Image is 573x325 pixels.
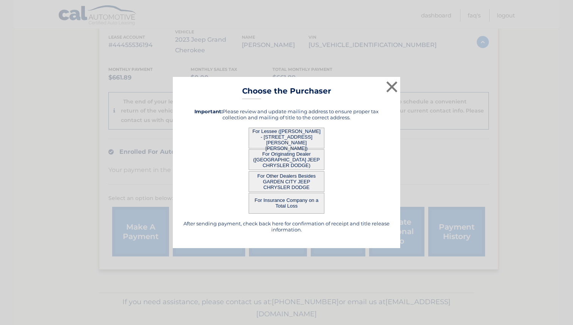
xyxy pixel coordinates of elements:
h5: After sending payment, check back here for confirmation of receipt and title release information. [182,220,391,233]
button: For Originating Dealer ([GEOGRAPHIC_DATA] JEEP CHRYSLER DODGE) [249,149,324,170]
button: For Lessee ([PERSON_NAME] - [STREET_ADDRESS][PERSON_NAME][PERSON_NAME]) [249,128,324,148]
button: × [384,79,399,94]
h5: Please review and update mailing address to ensure proper tax collection and mailing of title to ... [182,108,391,120]
strong: Important: [194,108,222,114]
h3: Choose the Purchaser [242,86,331,100]
button: For Other Dealers Besides GARDEN CITY JEEP CHRYSLER DODGE [249,171,324,192]
button: For Insurance Company on a Total Loss [249,193,324,214]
